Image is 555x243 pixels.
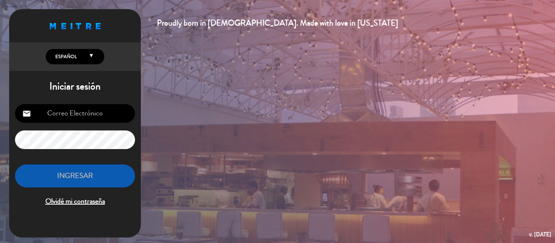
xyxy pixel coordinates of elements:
[15,104,135,123] input: Correo Electrónico
[15,195,135,208] span: Olvidé mi contraseña
[53,53,77,60] span: Español
[529,229,551,239] div: v. [DATE]
[22,136,31,144] i: lock
[22,109,31,118] i: email
[9,80,141,93] h1: Iniciar sesión
[15,164,135,187] button: INGRESAR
